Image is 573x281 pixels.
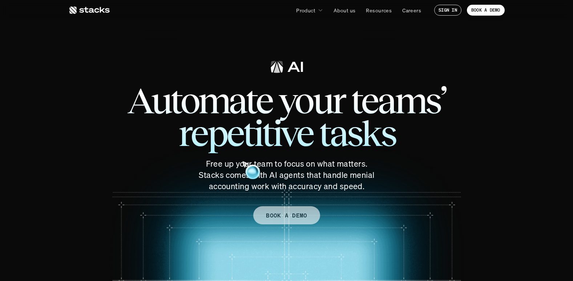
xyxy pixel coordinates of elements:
a: Privacy Policy [86,138,118,143]
a: Resources [362,4,396,17]
p: Product [296,7,315,14]
p: Resources [366,7,392,14]
a: BOOK A DEMO [253,206,320,224]
p: About us [334,7,355,14]
a: BOOK A DEMO [467,5,505,16]
a: Careers [398,4,425,17]
p: BOOK A DEMO [471,8,500,13]
a: SIGN IN [434,5,461,16]
a: About us [329,4,360,17]
p: Careers [402,7,421,14]
p: Free up your team to focus on what matters. Stacks comes with AI agents that handle menial accoun... [196,158,378,192]
span: Automate your teams’ repetitive tasks [98,77,476,157]
p: BOOK A DEMO [266,210,307,221]
p: SIGN IN [439,8,457,13]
